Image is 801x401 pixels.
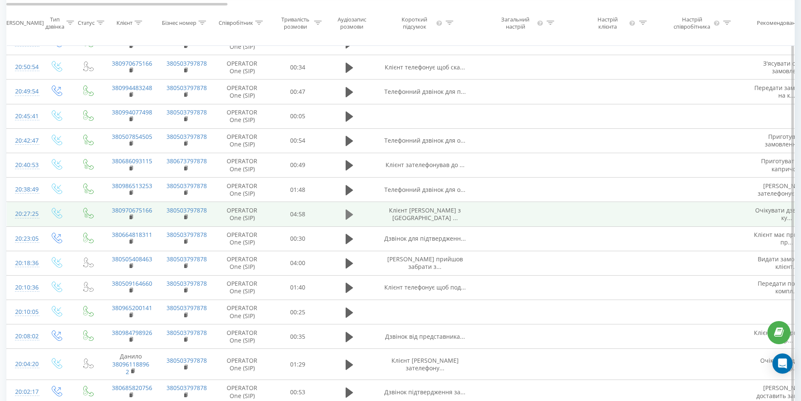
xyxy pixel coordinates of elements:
span: Дзвінок підтвердження за... [384,388,465,396]
div: 20:10:05 [15,304,32,320]
td: 00:47 [272,80,324,104]
a: 380994077498 [112,108,152,116]
div: 20:50:54 [15,59,32,75]
td: 00:35 [272,324,324,349]
td: 04:00 [272,251,324,275]
td: OPERATOR One (SIP) [213,153,272,177]
td: OPERATOR One (SIP) [213,202,272,226]
a: 380503797878 [167,84,207,92]
a: 380961188962 [112,360,149,376]
a: 380970675166 [112,59,152,67]
a: 380970675166 [112,206,152,214]
div: 20:08:02 [15,328,32,345]
a: 380503797878 [167,356,207,364]
div: Настрій співробітника [672,16,712,30]
div: 20:49:54 [15,83,32,100]
a: 380503797878 [167,231,207,239]
td: OPERATOR One (SIP) [213,55,272,80]
div: 20:18:36 [15,255,32,271]
span: Клієнт телефонує щоб под... [384,283,466,291]
div: Статус [78,19,95,27]
div: 20:45:41 [15,108,32,125]
a: 380984798926 [112,329,152,337]
td: OPERATOR One (SIP) [213,324,272,349]
a: 380503797878 [167,255,207,263]
td: 00:54 [272,128,324,153]
td: 00:25 [272,300,324,324]
div: 20:40:53 [15,157,32,173]
td: OPERATOR One (SIP) [213,349,272,380]
a: 380503797878 [167,59,207,67]
td: 01:40 [272,275,324,300]
a: 380503797878 [167,329,207,337]
div: Загальний настрій [495,16,536,30]
td: OPERATOR One (SIP) [213,104,272,128]
a: 380509164660 [112,279,152,287]
div: Аудіозапис розмови [331,16,372,30]
td: 00:30 [272,226,324,251]
td: OPERATOR One (SIP) [213,251,272,275]
a: 380503797878 [167,133,207,141]
div: Тривалість розмови [279,16,312,30]
div: Бізнес номер [162,19,196,27]
a: 380503797878 [167,206,207,214]
td: OPERATOR One (SIP) [213,226,272,251]
a: 380685820756 [112,384,152,392]
a: 380673797878 [167,157,207,165]
div: Співробітник [219,19,253,27]
a: 380664818311 [112,231,152,239]
td: OPERATOR One (SIP) [213,300,272,324]
span: Телефонний дзвінок для о... [384,186,465,194]
span: Клієнт зателефонував до ... [386,161,465,169]
div: 20:38:49 [15,181,32,198]
td: OPERATOR One (SIP) [213,80,272,104]
a: 380503797878 [167,279,207,287]
span: Клієнт [PERSON_NAME] зателефону... [391,356,459,372]
a: 380965200141 [112,304,152,312]
span: [PERSON_NAME] прийшов забрати з... [387,255,463,271]
td: 00:34 [272,55,324,80]
div: Настрій клієнта [588,16,627,30]
span: Клієнт [PERSON_NAME] з [GEOGRAPHIC_DATA] ... [389,206,461,222]
a: 380505408463 [112,255,152,263]
span: Телефонний дзвінок для о... [384,136,465,144]
span: Клієнт телефонує щоб ска... [385,63,465,71]
td: OPERATOR One (SIP) [213,128,272,153]
a: 380503797878 [167,182,207,190]
td: 01:48 [272,178,324,202]
a: 380986513253 [112,182,152,190]
td: OPERATOR One (SIP) [213,178,272,202]
td: 00:49 [272,153,324,177]
span: Дзвінок від представника... [385,332,465,340]
td: Данило [103,349,158,380]
div: [PERSON_NAME] [1,19,44,27]
div: 20:42:47 [15,133,32,149]
a: 380503797878 [167,304,207,312]
div: 20:02:17 [15,384,32,400]
div: 20:10:36 [15,279,32,296]
td: OPERATOR One (SIP) [213,275,272,300]
div: 20:04:20 [15,356,32,372]
td: 01:29 [272,349,324,380]
div: Короткий підсумок [394,16,435,30]
td: 00:05 [272,104,324,128]
div: 20:27:25 [15,206,32,222]
div: Open Intercom Messenger [772,353,793,374]
div: Клієнт [116,19,132,27]
a: 380507854505 [112,133,152,141]
span: Телефонний дзвінок для п... [384,88,466,96]
a: 380503797878 [167,108,207,116]
td: 04:58 [272,202,324,226]
div: 20:23:05 [15,231,32,247]
span: Дзвінок для підтвердженн... [384,234,466,242]
div: Тип дзвінка [45,16,64,30]
a: 380994483248 [112,84,152,92]
a: 380503797878 [167,384,207,392]
a: 380686093115 [112,157,152,165]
